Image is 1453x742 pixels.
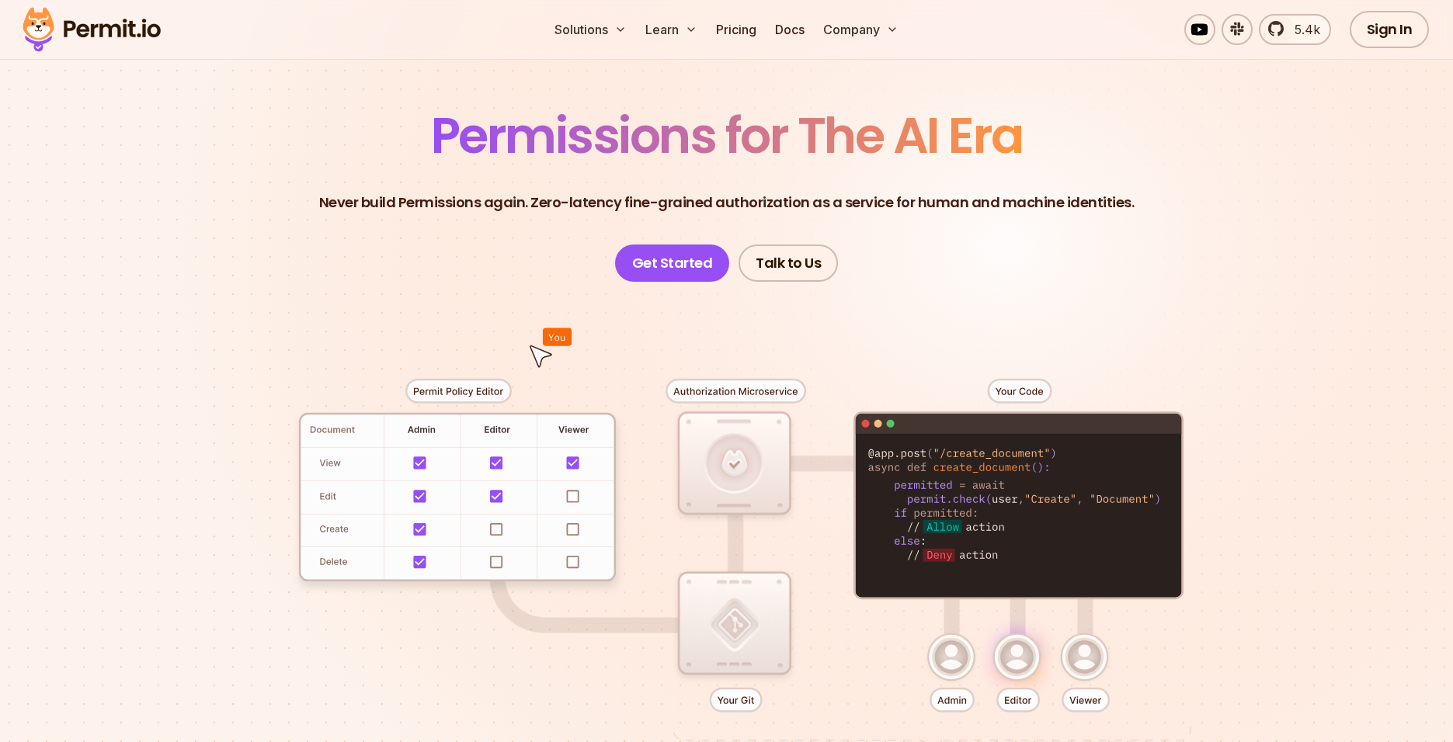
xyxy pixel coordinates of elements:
button: Company [817,14,905,45]
img: Permit logo [16,3,168,56]
a: Talk to Us [739,244,838,282]
a: Get Started [615,244,730,282]
span: Permissions for The AI Era [431,101,1023,170]
button: Solutions [548,14,633,45]
a: Pricing [710,14,763,45]
button: Learn [639,14,704,45]
a: Sign In [1350,11,1430,48]
a: Docs [769,14,811,45]
span: 5.4k [1285,20,1320,39]
p: Never build Permissions again. Zero-latency fine-grained authorization as a service for human and... [319,192,1135,213]
a: 5.4k [1259,14,1331,45]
